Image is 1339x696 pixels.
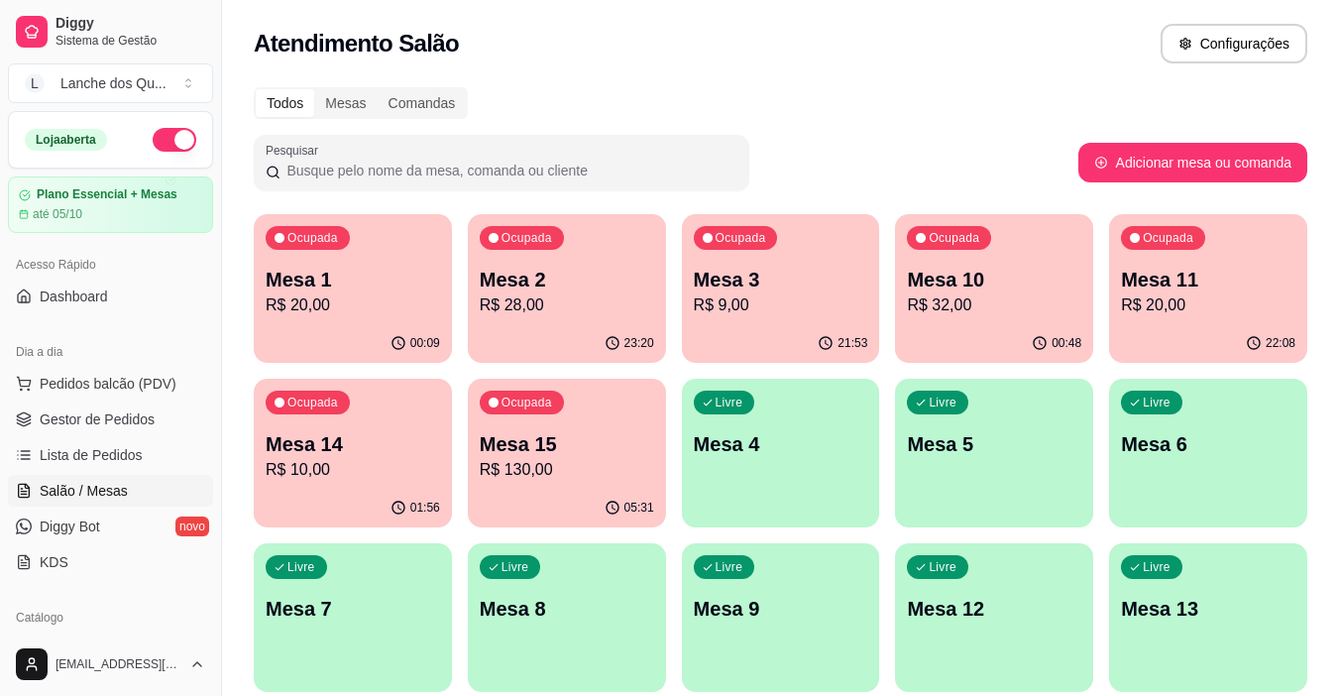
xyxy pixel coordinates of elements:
[40,374,176,394] span: Pedidos balcão (PDV)
[480,293,654,317] p: R$ 28,00
[895,543,1093,692] button: LivreMesa 12
[287,230,338,246] p: Ocupada
[254,28,459,59] h2: Atendimento Salão
[1121,595,1295,623] p: Mesa 13
[40,517,100,536] span: Diggy Bot
[314,89,377,117] div: Mesas
[716,559,743,575] p: Livre
[8,640,213,688] button: [EMAIL_ADDRESS][DOMAIN_NAME]
[266,458,440,482] p: R$ 10,00
[502,559,529,575] p: Livre
[682,214,880,363] button: OcupadaMesa 3R$ 9,0021:53
[8,176,213,233] a: Plano Essencial + Mesasaté 05/10
[682,543,880,692] button: LivreMesa 9
[1143,230,1193,246] p: Ocupada
[480,430,654,458] p: Mesa 15
[410,335,440,351] p: 00:09
[1121,430,1295,458] p: Mesa 6
[8,249,213,281] div: Acesso Rápido
[25,129,107,151] div: Loja aberta
[468,543,666,692] button: LivreMesa 8
[716,230,766,246] p: Ocupada
[410,500,440,516] p: 01:56
[266,293,440,317] p: R$ 20,00
[287,559,315,575] p: Livre
[266,142,325,159] label: Pesquisar
[837,335,867,351] p: 21:53
[280,161,737,180] input: Pesquisar
[8,281,213,312] a: Dashboard
[8,439,213,471] a: Lista de Pedidos
[694,595,868,623] p: Mesa 9
[895,214,1093,363] button: OcupadaMesa 10R$ 32,0000:48
[40,409,155,429] span: Gestor de Pedidos
[1109,543,1307,692] button: LivreMesa 13
[40,445,143,465] span: Lista de Pedidos
[1121,293,1295,317] p: R$ 20,00
[254,379,452,527] button: OcupadaMesa 14R$ 10,0001:56
[56,15,205,33] span: Diggy
[266,266,440,293] p: Mesa 1
[1121,266,1295,293] p: Mesa 11
[895,379,1093,527] button: LivreMesa 5
[254,543,452,692] button: LivreMesa 7
[624,500,654,516] p: 05:31
[929,559,956,575] p: Livre
[254,214,452,363] button: OcupadaMesa 1R$ 20,0000:09
[8,511,213,542] a: Diggy Botnovo
[56,33,205,49] span: Sistema de Gestão
[907,293,1081,317] p: R$ 32,00
[153,128,196,152] button: Alterar Status
[40,481,128,501] span: Salão / Mesas
[694,293,868,317] p: R$ 9,00
[502,230,552,246] p: Ocupada
[1109,379,1307,527] button: LivreMesa 6
[694,266,868,293] p: Mesa 3
[1161,24,1307,63] button: Configurações
[480,458,654,482] p: R$ 130,00
[8,63,213,103] button: Select a team
[1266,335,1295,351] p: 22:08
[1052,335,1081,351] p: 00:48
[480,266,654,293] p: Mesa 2
[694,430,868,458] p: Mesa 4
[1109,214,1307,363] button: OcupadaMesa 11R$ 20,0022:08
[907,430,1081,458] p: Mesa 5
[480,595,654,623] p: Mesa 8
[624,335,654,351] p: 23:20
[907,595,1081,623] p: Mesa 12
[8,546,213,578] a: KDS
[8,404,213,435] a: Gestor de Pedidos
[37,187,177,202] article: Plano Essencial + Mesas
[502,395,552,410] p: Ocupada
[266,430,440,458] p: Mesa 14
[1078,143,1307,182] button: Adicionar mesa ou comanda
[907,266,1081,293] p: Mesa 10
[468,379,666,527] button: OcupadaMesa 15R$ 130,0005:31
[929,230,979,246] p: Ocupada
[56,656,181,672] span: [EMAIL_ADDRESS][DOMAIN_NAME]
[1143,395,1171,410] p: Livre
[8,475,213,507] a: Salão / Mesas
[8,602,213,634] div: Catálogo
[256,89,314,117] div: Todos
[40,287,108,306] span: Dashboard
[266,595,440,623] p: Mesa 7
[40,552,68,572] span: KDS
[929,395,956,410] p: Livre
[1143,559,1171,575] p: Livre
[716,395,743,410] p: Livre
[378,89,467,117] div: Comandas
[60,73,167,93] div: Lanche dos Qu ...
[8,8,213,56] a: DiggySistema de Gestão
[682,379,880,527] button: LivreMesa 4
[25,73,45,93] span: L
[8,336,213,368] div: Dia a dia
[468,214,666,363] button: OcupadaMesa 2R$ 28,0023:20
[33,206,82,222] article: até 05/10
[8,368,213,400] button: Pedidos balcão (PDV)
[287,395,338,410] p: Ocupada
